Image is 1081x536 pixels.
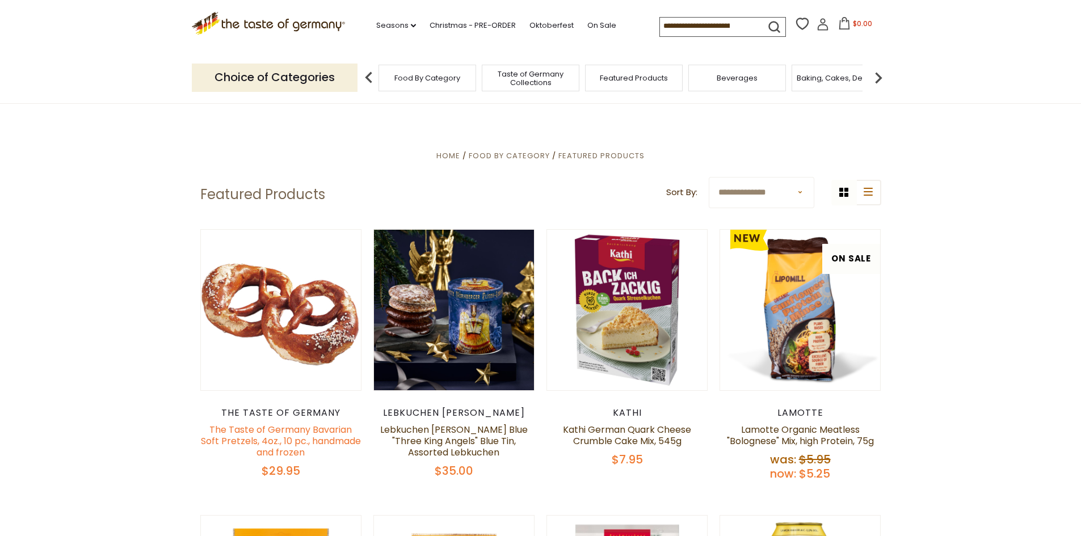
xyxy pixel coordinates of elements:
[192,64,357,91] p: Choice of Categories
[853,19,872,28] span: $0.00
[720,230,881,390] img: Lamotte Organic Meatless "Bolognese" Mix, high Protein, 75g
[587,19,616,32] a: On Sale
[867,66,890,89] img: next arrow
[612,451,643,467] span: $7.95
[380,423,528,459] a: Lebkuchen [PERSON_NAME] Blue "Three King Angels" Blue Tin, Assorted Lebkuchen
[547,230,708,390] img: Kathi German Quark Cheese Crumble Cake Mix, 545g
[200,407,362,419] div: The Taste of Germany
[435,463,473,479] span: $35.00
[262,463,300,479] span: $29.95
[373,407,535,419] div: Lebkuchen [PERSON_NAME]
[394,74,460,82] a: Food By Category
[436,150,460,161] a: Home
[201,423,361,459] a: The Taste of Germany Bavarian Soft Pretzels, 4oz., 10 pc., handmade and frozen
[430,19,516,32] a: Christmas - PRE-ORDER
[727,423,874,448] a: Lamotte Organic Meatless "Bolognese" Mix, high Protein, 75g
[666,185,697,200] label: Sort By:
[799,466,830,482] span: $5.25
[374,230,535,390] img: Lebkuchen Schmidt Blue "Three King Angels" Blue Tin, Assorted Lebkuchen
[600,74,668,82] a: Featured Products
[797,74,885,82] a: Baking, Cakes, Desserts
[529,19,574,32] a: Oktoberfest
[376,19,416,32] a: Seasons
[717,74,758,82] a: Beverages
[357,66,380,89] img: previous arrow
[469,150,550,161] a: Food By Category
[546,407,708,419] div: Kathi
[831,17,880,34] button: $0.00
[201,230,361,390] img: The Taste of Germany Bavarian Soft Pretzels, 4oz., 10 pc., handmade and frozen
[485,70,576,87] a: Taste of Germany Collections
[770,466,796,482] label: Now:
[558,150,645,161] a: Featured Products
[563,423,691,448] a: Kathi German Quark Cheese Crumble Cake Mix, 545g
[720,407,881,419] div: Lamotte
[770,451,796,467] label: Was:
[200,186,325,203] h1: Featured Products
[799,451,831,467] span: $5.95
